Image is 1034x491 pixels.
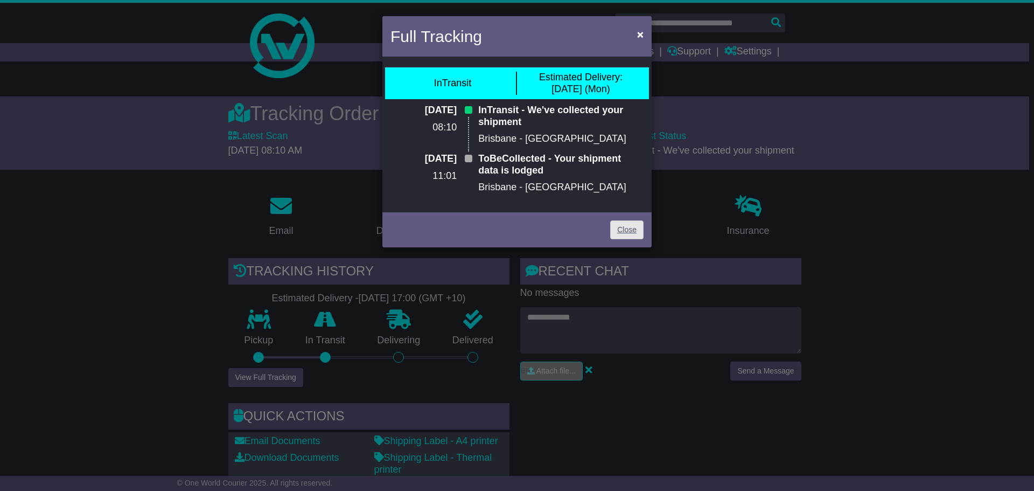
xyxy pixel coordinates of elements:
span: × [637,28,644,40]
button: Close [632,23,649,45]
span: Estimated Delivery: [539,72,623,82]
p: Brisbane - [GEOGRAPHIC_DATA] [478,133,644,145]
div: InTransit [434,78,471,89]
p: [DATE] [390,153,457,165]
div: [DATE] (Mon) [539,72,623,95]
p: InTransit - We've collected your shipment [478,105,644,128]
p: 08:10 [390,122,457,134]
a: Close [610,220,644,239]
p: [DATE] [390,105,457,116]
h4: Full Tracking [390,24,482,49]
p: ToBeCollected - Your shipment data is lodged [478,153,644,176]
p: 11:01 [390,170,457,182]
p: Brisbane - [GEOGRAPHIC_DATA] [478,182,644,193]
